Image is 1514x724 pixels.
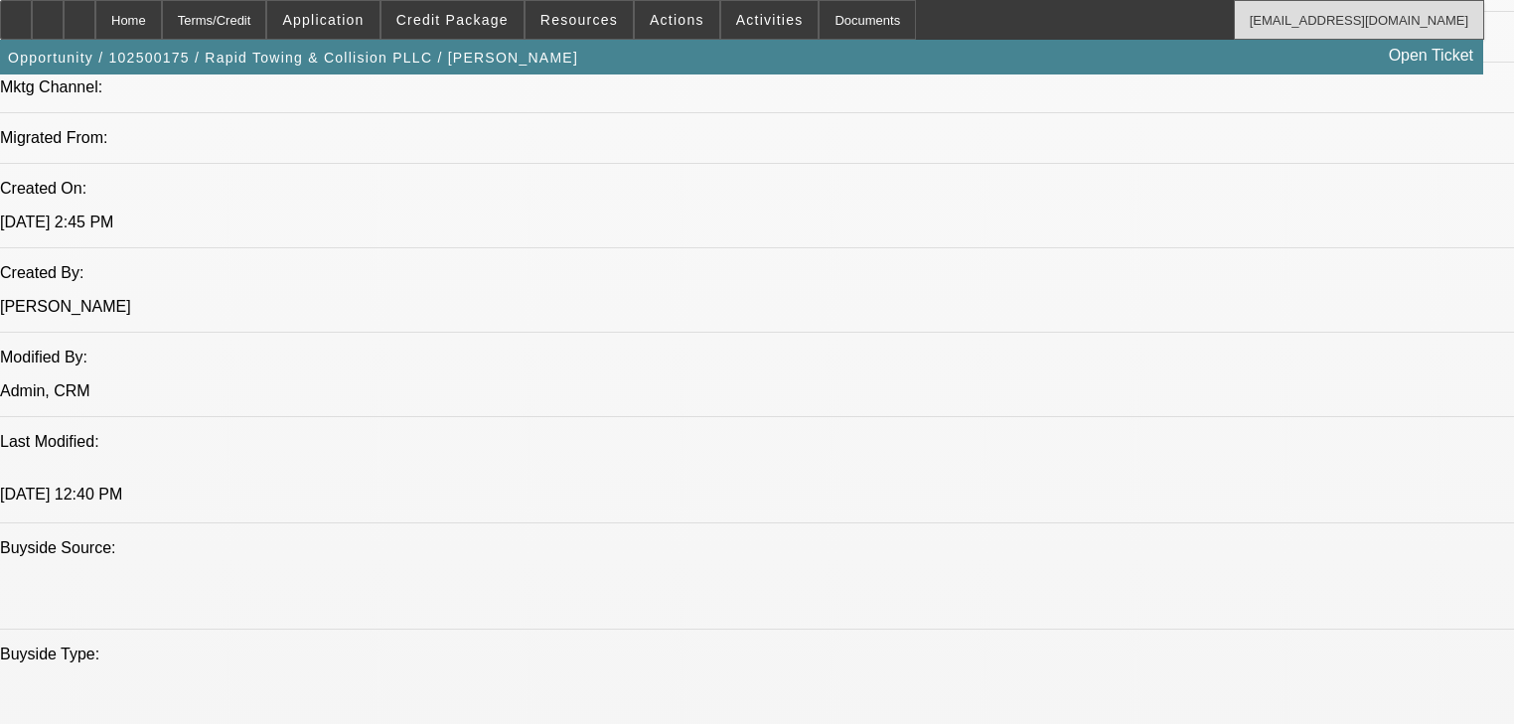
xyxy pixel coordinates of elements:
button: Actions [635,1,719,39]
button: Activities [721,1,819,39]
span: Activities [736,12,804,28]
span: Credit Package [396,12,509,28]
span: Opportunity / 102500175 / Rapid Towing & Collision PLLC / [PERSON_NAME] [8,50,578,66]
span: Application [282,12,364,28]
a: Open Ticket [1381,39,1481,72]
button: Application [267,1,378,39]
span: Resources [540,12,618,28]
button: Credit Package [381,1,524,39]
span: Actions [650,12,704,28]
button: Resources [526,1,633,39]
